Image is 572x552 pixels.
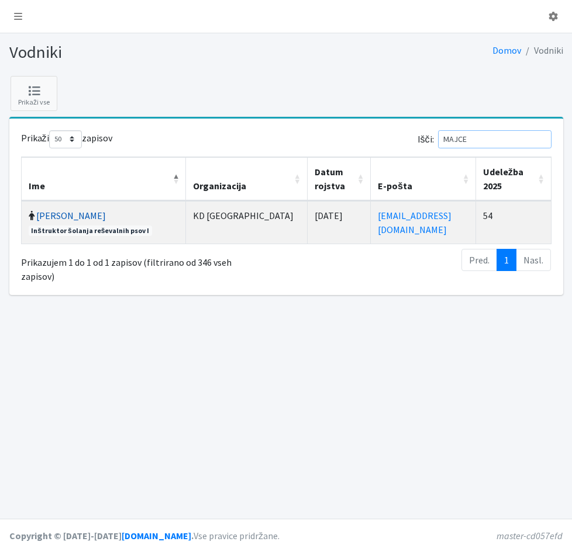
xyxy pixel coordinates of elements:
[22,157,187,201] th: Ime: vključite za padajoči sort
[378,210,452,235] a: [EMAIL_ADDRESS][DOMAIN_NAME]
[186,201,307,244] td: KD [GEOGRAPHIC_DATA]
[371,157,476,201] th: E-pošta: vključite za naraščujoči sort
[308,201,371,244] td: [DATE]
[497,249,516,271] a: 1
[29,225,153,236] span: Inštruktor šolanja reševalnih psov I
[122,530,191,541] a: [DOMAIN_NAME]
[418,130,552,148] label: Išči:
[186,157,307,201] th: Organizacija: vključite za naraščujoči sort
[476,201,552,244] td: 54
[36,210,106,221] a: [PERSON_NAME]
[9,42,282,63] h1: Vodniki
[21,248,237,284] div: Prikazujem 1 do 1 od 1 zapisov (filtrirano od 346 vseh zapisov)
[308,157,371,201] th: Datum rojstva: vključite za naraščujoči sort
[21,130,112,148] label: Prikaži zapisov
[521,42,563,59] li: Vodniki
[11,76,57,111] a: Prikaži vse
[49,130,82,148] select: Prikažizapisov
[438,130,552,148] input: Išči:
[476,157,552,201] th: Udeležba 2025: vključite za naraščujoči sort
[492,44,521,56] a: Domov
[497,530,563,541] em: master-cd057efd
[9,530,194,541] strong: Copyright © [DATE]-[DATE] .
